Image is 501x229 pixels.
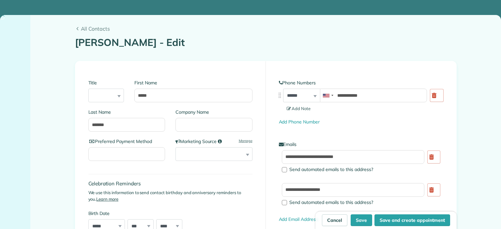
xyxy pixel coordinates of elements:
label: Phone Numbers [279,79,443,86]
div: United States: +1 [320,89,335,102]
span: Add Note [287,106,311,111]
a: Add Phone Number [279,119,320,125]
span: Send automated emails to this address? [289,166,373,172]
img: drag_indicator-119b368615184ecde3eda3c64c821f6cf29d3e2b97b89ee44bc31753036683e5.png [276,92,283,99]
span: Send automated emails to this address? [289,199,373,205]
label: First Name [134,79,252,86]
button: Save and create appointment [374,214,450,226]
label: Title [88,79,124,86]
h1: [PERSON_NAME] - Edit [75,37,457,48]
span: All Contacts [81,25,457,33]
h4: Celebration Reminders [88,181,252,186]
label: Company Name [175,109,252,115]
a: Add Email Address [279,216,318,222]
label: Preferred Payment Method [88,138,165,145]
a: Manage [239,138,252,144]
label: Marketing Source [175,138,252,145]
label: Birth Date [88,210,198,217]
a: Learn more [96,196,118,202]
p: We use this information to send contact birthday and anniversary reminders to you. [88,190,252,202]
label: Last Name [88,109,165,115]
button: Save [351,214,372,226]
label: Emails [279,141,443,148]
a: All Contacts [75,25,457,33]
a: Cancel [322,214,347,226]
